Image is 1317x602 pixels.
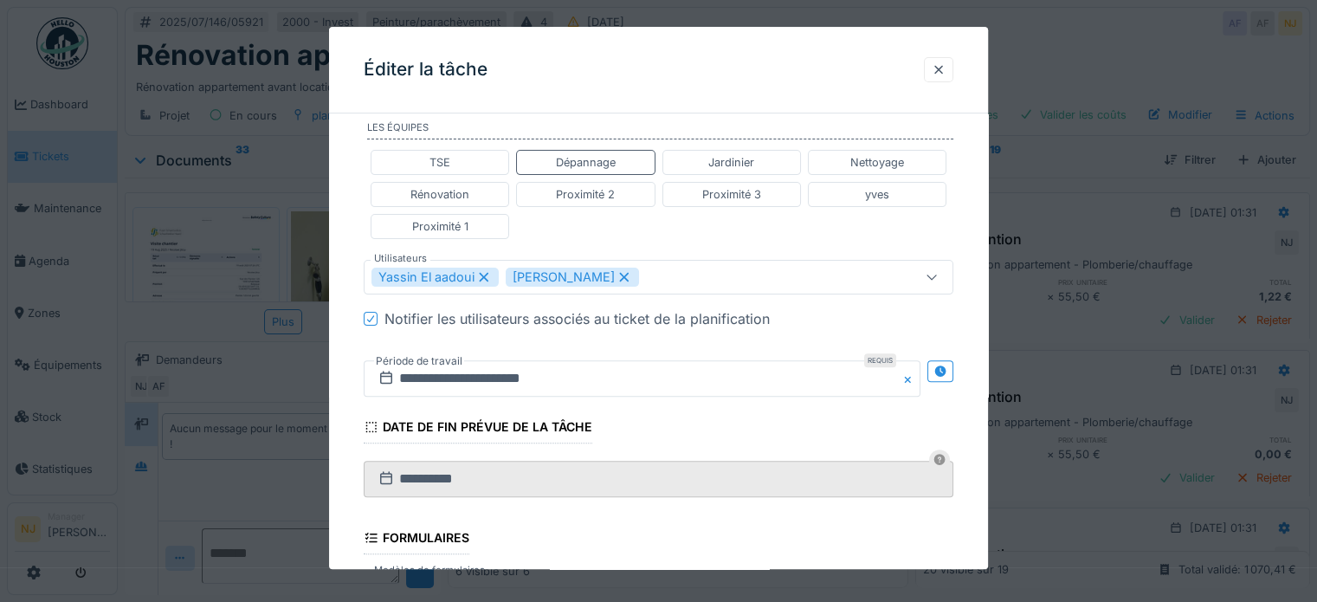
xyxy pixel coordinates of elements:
[374,352,464,371] label: Période de travail
[702,186,761,203] div: Proximité 3
[371,564,488,579] label: Modèles de formulaires
[901,360,920,397] button: Close
[367,120,953,139] label: Les équipes
[708,154,754,171] div: Jardinier
[371,251,430,266] label: Utilisateurs
[364,59,487,81] h3: Éditer la tâche
[556,154,616,171] div: Dépannage
[364,414,592,443] div: Date de fin prévue de la tâche
[556,186,615,203] div: Proximité 2
[865,186,889,203] div: yves
[864,353,896,367] div: Requis
[412,218,468,235] div: Proximité 1
[850,154,904,171] div: Nettoyage
[371,268,499,287] div: Yassin El aadoui
[410,186,469,203] div: Rénovation
[384,308,770,329] div: Notifier les utilisateurs associés au ticket de la planification
[506,268,639,287] div: [PERSON_NAME]
[429,154,450,171] div: TSE
[364,525,469,554] div: Formulaires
